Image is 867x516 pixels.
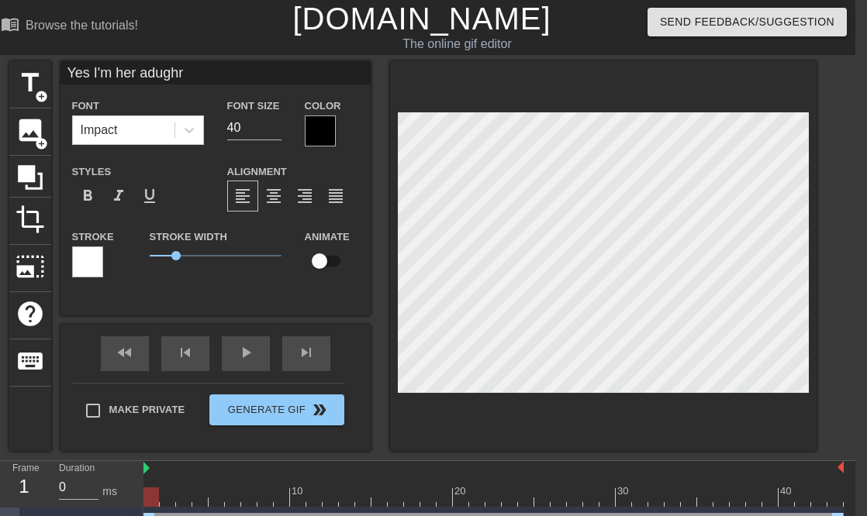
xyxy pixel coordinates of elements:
[237,343,255,362] span: play_arrow
[838,461,844,473] img: bound-end.png
[648,8,847,36] button: Send Feedback/Suggestion
[660,12,834,32] span: Send Feedback/Suggestion
[116,343,134,362] span: fast_rewind
[16,68,45,98] span: title
[1,15,19,33] span: menu_book
[35,137,48,150] span: add_circle
[78,187,97,205] span: format_bold
[310,401,329,419] span: double_arrow
[305,229,350,245] label: Animate
[326,187,345,205] span: format_align_justify
[16,346,45,376] span: keyboard
[233,187,252,205] span: format_align_left
[16,205,45,234] span: crop
[176,343,195,362] span: skip_previous
[102,483,117,500] div: ms
[59,464,95,473] label: Duration
[285,35,630,53] div: The online gif editor
[617,483,631,499] div: 30
[16,299,45,329] span: help
[297,343,316,362] span: skip_next
[16,252,45,281] span: photo_size_select_large
[72,98,99,114] label: Font
[454,483,468,499] div: 20
[72,229,114,245] label: Stroke
[72,164,112,180] label: Styles
[26,19,138,32] div: Browse the tutorials!
[109,187,128,205] span: format_italic
[216,401,337,419] span: Generate Gif
[81,121,118,139] div: Impact
[227,98,280,114] label: Font Size
[109,402,185,418] span: Make Private
[780,483,794,499] div: 40
[292,483,306,499] div: 10
[295,187,314,205] span: format_align_right
[227,164,287,180] label: Alignment
[12,473,36,501] div: 1
[35,90,48,103] span: add_circle
[1,461,47,506] div: Frame
[292,2,551,36] a: [DOMAIN_NAME]
[305,98,341,114] label: Color
[264,187,283,205] span: format_align_center
[16,115,45,145] span: image
[209,394,344,425] button: Generate Gif
[150,229,227,245] label: Stroke Width
[140,187,159,205] span: format_underline
[1,15,138,39] a: Browse the tutorials!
